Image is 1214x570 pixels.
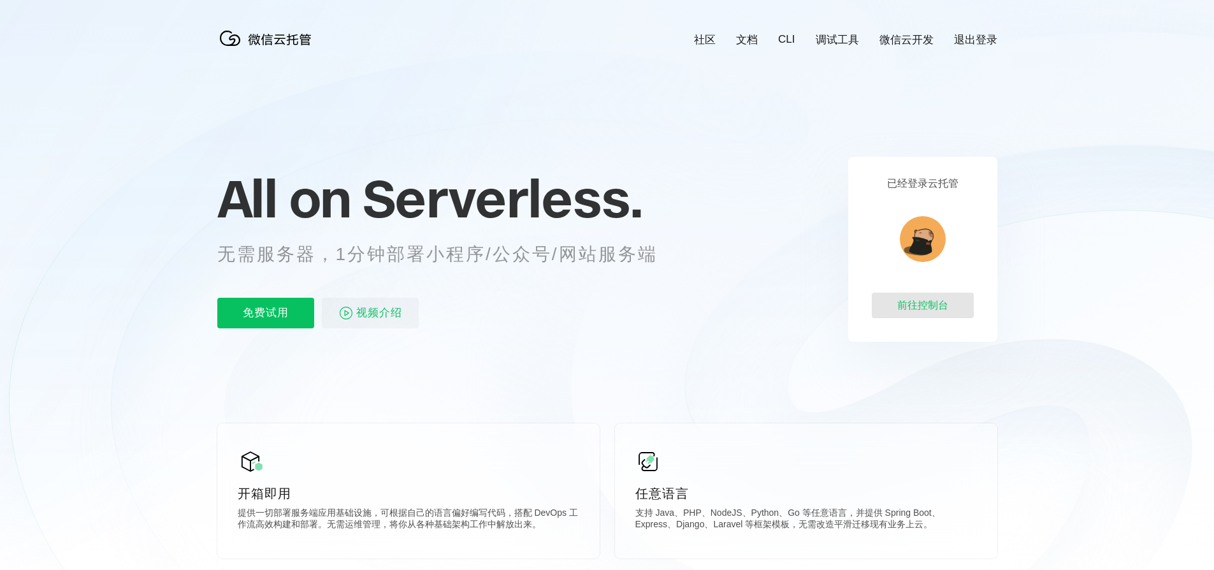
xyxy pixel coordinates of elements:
p: 支持 Java、PHP、NodeJS、Python、Go 等任意语言，并提供 Spring Boot、Express、Django、Laravel 等框架模板，无需改造平滑迁移现有业务上云。 [635,508,977,533]
p: 提供一切部署服务端应用基础设施，可根据自己的语言偏好编写代码，搭配 DevOps 工作流高效构建和部署。无需运维管理，将你从各种基础架构工作中解放出来。 [238,508,579,533]
span: 视频介绍 [356,298,402,328]
p: 任意语言 [635,485,977,502]
span: Serverless. [363,166,642,230]
p: 已经登录云托管 [887,177,958,191]
div: 前往控制台 [872,293,974,318]
p: 开箱即用 [238,485,579,502]
img: 微信云托管 [217,26,319,51]
a: 调试工具 [816,33,859,47]
img: video_play.svg [338,305,354,321]
a: 微信云托管 [217,42,319,53]
a: 退出登录 [954,33,997,47]
a: 文档 [736,33,758,47]
p: 免费试用 [217,298,314,328]
a: 微信云开发 [879,33,934,47]
a: 社区 [694,33,716,47]
span: All on [217,166,350,230]
p: 无需服务器，1分钟部署小程序/公众号/网站服务端 [217,242,681,267]
a: CLI [778,33,795,46]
